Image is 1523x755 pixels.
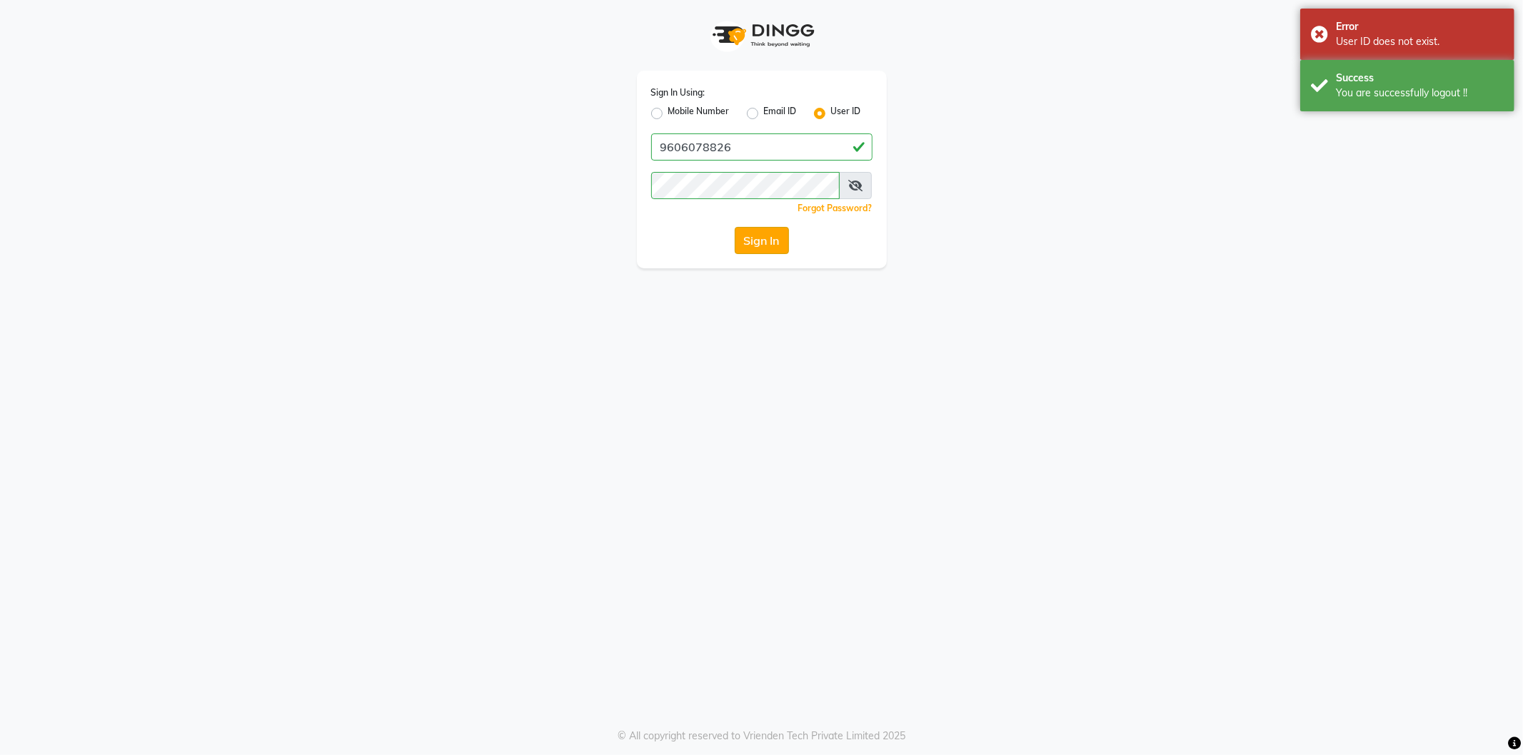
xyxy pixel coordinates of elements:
[668,105,730,122] label: Mobile Number
[735,227,789,254] button: Sign In
[1336,19,1504,34] div: Error
[1336,86,1504,101] div: You are successfully logout !!
[651,172,840,199] input: Username
[651,86,705,99] label: Sign In Using:
[705,14,819,56] img: logo1.svg
[764,105,797,122] label: Email ID
[1336,71,1504,86] div: Success
[651,133,873,161] input: Username
[831,105,861,122] label: User ID
[798,203,873,213] a: Forgot Password?
[1336,34,1504,49] div: User ID does not exist.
